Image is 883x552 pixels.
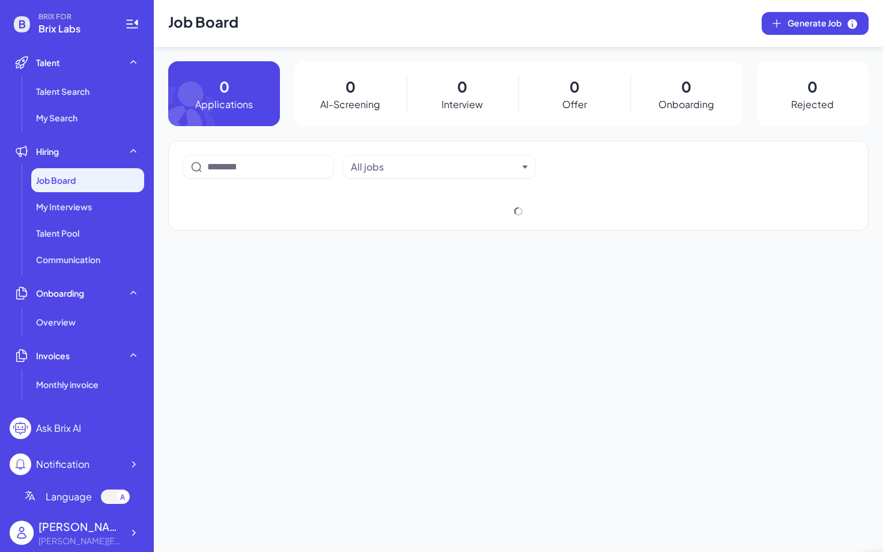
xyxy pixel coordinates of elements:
div: Shuwei Yang [38,518,123,535]
span: Talent Search [36,85,90,97]
p: 0 [807,76,818,97]
div: All jobs [351,160,384,174]
span: Invoices [36,350,70,362]
div: carol@joinbrix.com [38,535,123,547]
span: Monthly invoice [36,378,99,390]
p: 0 [457,76,467,97]
span: BRIX FOR [38,12,111,22]
img: user_logo.png [10,521,34,545]
p: AI-Screening [320,97,380,112]
span: Hiring [36,145,59,157]
span: My Search [36,112,77,124]
span: Job Board [36,174,76,186]
p: Interview [441,97,483,112]
p: Rejected [791,97,834,112]
p: Onboarding [658,97,714,112]
div: Notification [36,457,90,472]
span: Brix Labs [38,22,111,36]
p: 0 [569,76,580,97]
div: Ask Brix AI [36,421,81,435]
span: Overview [36,316,76,328]
p: Offer [562,97,587,112]
p: 0 [681,76,691,97]
span: Generate Job [787,17,858,30]
span: Talent Pool [36,227,79,239]
button: All jobs [351,160,518,174]
button: Generate Job [762,12,869,35]
p: 0 [345,76,356,97]
span: My Interviews [36,201,92,213]
span: Communication [36,253,100,265]
span: Talent [36,56,60,68]
span: Language [46,490,92,504]
span: Onboarding [36,287,84,299]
